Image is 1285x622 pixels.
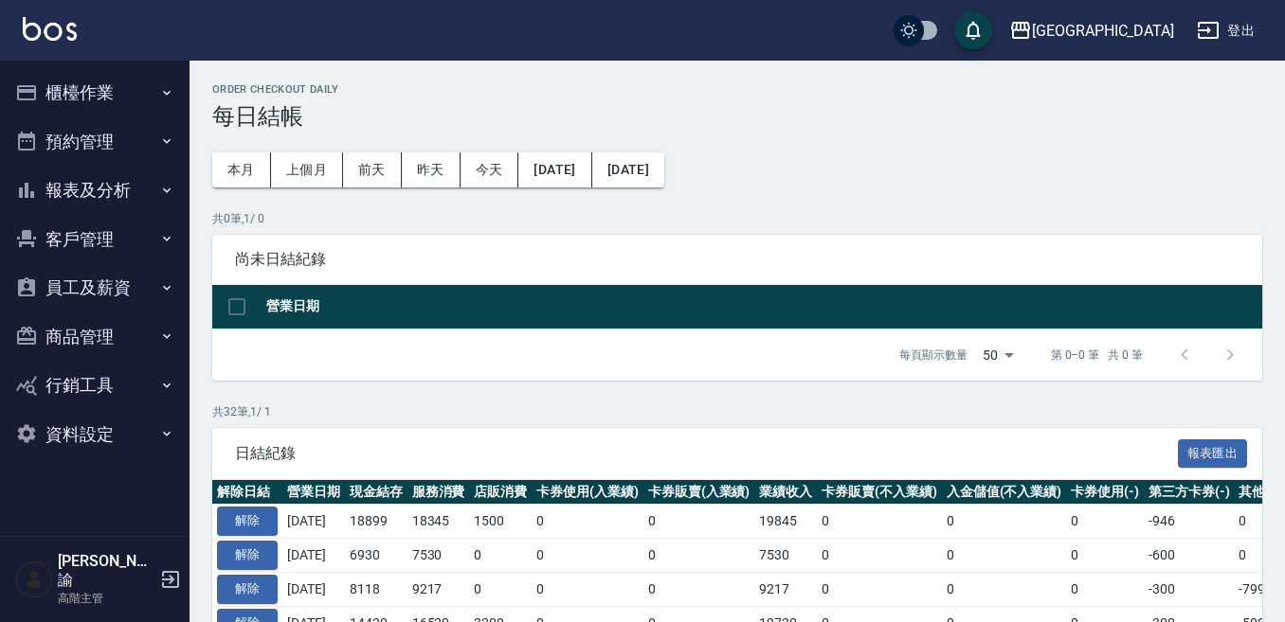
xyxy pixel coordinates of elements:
button: 昨天 [402,152,461,187]
th: 卡券販賣(入業績) [643,480,755,505]
button: 報表及分析 [8,166,182,215]
th: 卡券使用(入業績) [532,480,643,505]
td: 7530 [407,539,470,573]
p: 共 32 筆, 1 / 1 [212,403,1262,420]
th: 第三方卡券(-) [1144,480,1235,505]
td: 9217 [407,572,470,606]
td: 1500 [469,505,532,539]
button: 上個月 [271,152,343,187]
td: 0 [817,539,942,573]
a: 報表匯出 [1178,443,1248,461]
button: 櫃檯作業 [8,68,182,117]
th: 業績收入 [754,480,817,505]
td: [DATE] [282,505,345,539]
td: 0 [532,572,643,606]
th: 解除日結 [212,480,282,505]
img: Logo [23,17,77,41]
div: 50 [975,329,1021,381]
h3: 每日結帳 [212,103,1262,130]
button: 客戶管理 [8,215,182,264]
button: [GEOGRAPHIC_DATA] [1002,11,1182,50]
td: 0 [1066,505,1144,539]
button: 解除 [217,506,278,536]
div: [GEOGRAPHIC_DATA] [1032,19,1174,43]
td: 0 [817,572,942,606]
td: 9217 [754,572,817,606]
th: 卡券使用(-) [1066,480,1144,505]
button: 登出 [1189,13,1262,48]
img: Person [15,560,53,598]
td: 8118 [345,572,407,606]
h2: Order checkout daily [212,83,1262,96]
button: 商品管理 [8,312,182,362]
td: 0 [817,505,942,539]
td: 0 [1066,572,1144,606]
p: 共 0 筆, 1 / 0 [212,210,1262,227]
button: 資料設定 [8,410,182,459]
button: 本月 [212,152,271,187]
button: [DATE] [592,152,664,187]
th: 營業日期 [262,285,1262,329]
td: 0 [942,539,1067,573]
td: 0 [1066,539,1144,573]
button: save [954,11,992,49]
th: 服務消費 [407,480,470,505]
span: 日結紀錄 [235,444,1178,463]
button: 員工及薪資 [8,263,182,312]
span: 尚未日結紀錄 [235,250,1240,269]
p: 每頁顯示數量 [899,347,968,364]
td: 0 [532,505,643,539]
td: -946 [1144,505,1235,539]
button: 行銷工具 [8,361,182,410]
button: 報表匯出 [1178,439,1248,469]
p: 第 0–0 筆 共 0 筆 [1051,347,1143,364]
td: 18345 [407,505,470,539]
td: 0 [469,539,532,573]
button: [DATE] [518,152,591,187]
td: 6930 [345,539,407,573]
td: 0 [643,572,755,606]
p: 高階主管 [58,590,154,607]
th: 現金結存 [345,480,407,505]
td: 0 [643,539,755,573]
h5: [PERSON_NAME]諭 [58,552,154,590]
td: [DATE] [282,572,345,606]
th: 營業日期 [282,480,345,505]
td: 0 [942,505,1067,539]
button: 今天 [461,152,519,187]
td: 0 [643,505,755,539]
td: 0 [532,539,643,573]
th: 店販消費 [469,480,532,505]
th: 卡券販賣(不入業績) [817,480,942,505]
th: 入金儲值(不入業績) [942,480,1067,505]
td: -300 [1144,572,1235,606]
td: 19845 [754,505,817,539]
td: -600 [1144,539,1235,573]
button: 前天 [343,152,402,187]
td: 0 [942,572,1067,606]
td: 7530 [754,539,817,573]
button: 解除 [217,541,278,570]
td: 0 [469,572,532,606]
button: 解除 [217,575,278,604]
button: 預約管理 [8,117,182,167]
td: 18899 [345,505,407,539]
td: [DATE] [282,539,345,573]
